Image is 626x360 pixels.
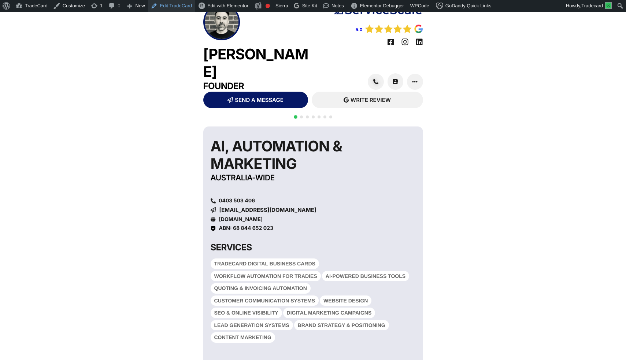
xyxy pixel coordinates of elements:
[211,207,316,213] a: [EMAIL_ADDRESS][DOMAIN_NAME]
[219,216,263,223] a: [DOMAIN_NAME]
[211,173,399,184] h4: Australia-wide
[211,295,319,306] div: Customer Communication Systems
[203,45,313,81] h2: [PERSON_NAME]
[294,115,297,119] span: Go to slide 1
[294,320,389,331] div: Brand Strategy & Positioning
[217,198,255,203] span: 0403 503 406
[211,332,275,343] div: Content Marketing
[211,217,216,222] a: servicescale.com.au
[211,242,327,253] h3: SERVICES
[235,97,283,103] span: SEND A MESSAGE
[203,81,313,92] h3: Founder
[323,115,326,118] span: Go to slide 6
[203,92,308,108] a: SEND A MESSAGE
[581,3,603,8] span: Tradecard
[219,225,274,231] span: ABN: 68 844 652 023
[320,295,371,306] div: Website Design
[283,308,375,318] div: Digital Marketing Campaigns
[211,258,319,269] div: TradeCard Digital Business Cards
[306,115,309,118] span: Go to slide 3
[207,3,248,8] span: Edit with Elementor
[356,27,363,32] a: 5.0
[211,137,399,173] h2: AI, Automation & Marketing
[351,97,391,103] span: WRITE REVIEW
[302,3,317,8] span: Site Kit
[266,4,270,8] div: Focus keyphrase not set
[211,271,321,282] div: Workflow Automation for Tradies
[329,115,332,118] span: Go to slide 7
[300,115,303,118] span: Go to slide 2
[211,283,311,294] div: Quoting & Invoicing Automation
[312,115,315,118] span: Go to slide 4
[211,198,416,203] a: 0403 503 406
[318,115,321,118] span: Go to slide 5
[219,207,316,213] span: [EMAIL_ADDRESS][DOMAIN_NAME]
[211,320,293,331] div: Lead Generation Systems
[322,271,409,282] div: AI-Powered Business Tools
[312,92,423,108] a: WRITE REVIEW
[211,308,282,318] div: SEO & Online Visibility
